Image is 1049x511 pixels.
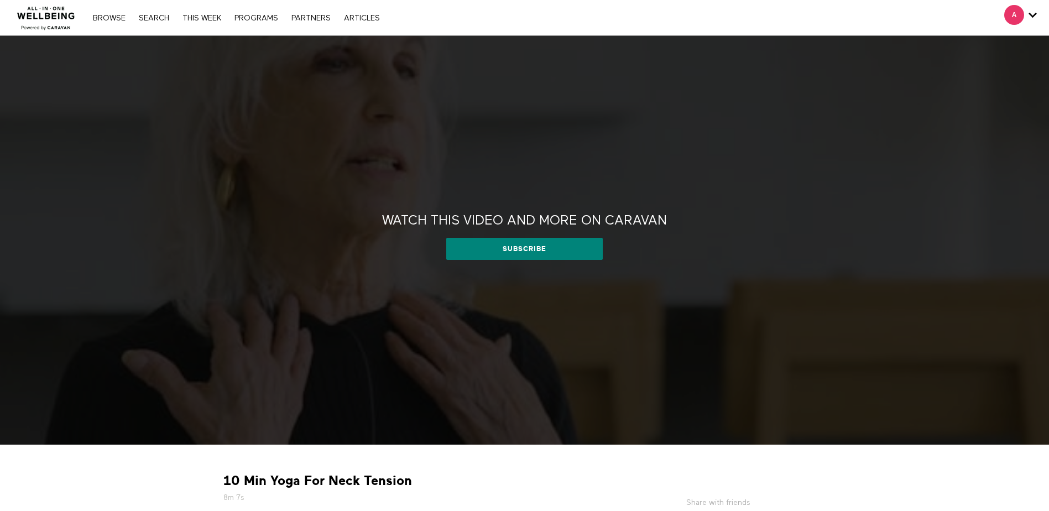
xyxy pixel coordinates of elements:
[446,238,603,260] a: Subscribe
[338,14,385,22] a: ARTICLES
[133,14,175,22] a: Search
[87,14,131,22] a: Browse
[177,14,227,22] a: THIS WEEK
[87,12,385,23] nav: Primary
[223,492,594,503] h5: 8m 7s
[223,472,412,489] strong: 10 Min Yoga For Neck Tension
[286,14,336,22] a: PARTNERS
[229,14,284,22] a: PROGRAMS
[382,212,667,230] h2: Watch this video and more on CARAVAN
